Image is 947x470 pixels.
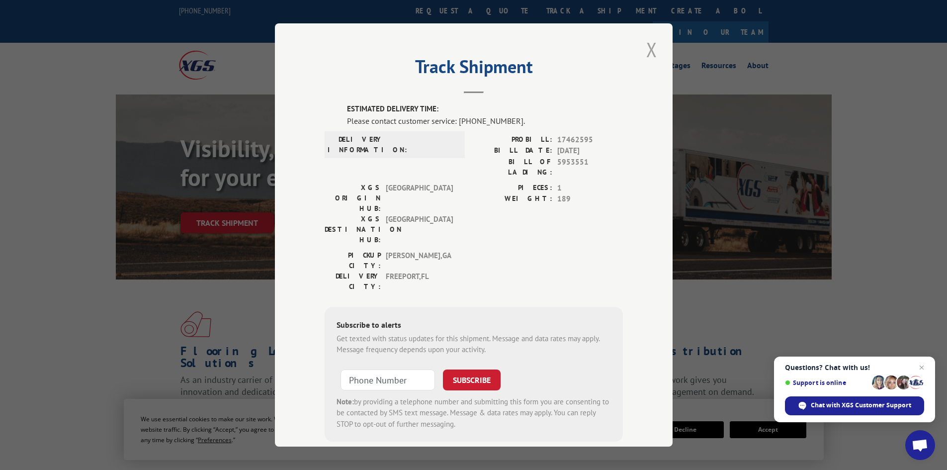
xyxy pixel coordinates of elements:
strong: Note: [337,397,354,406]
span: 1 [557,183,623,194]
span: Chat with XGS Customer Support [785,396,924,415]
div: Subscribe to alerts [337,319,611,333]
div: Please contact customer service: [PHONE_NUMBER]. [347,115,623,127]
label: DELIVERY CITY: [325,271,381,292]
label: DELIVERY INFORMATION: [328,134,384,155]
label: XGS DESTINATION HUB: [325,214,381,245]
input: Phone Number [341,370,435,390]
span: [PERSON_NAME] , GA [386,250,453,271]
span: 17462595 [557,134,623,146]
span: FREEPORT , FL [386,271,453,292]
label: PIECES: [474,183,552,194]
button: SUBSCRIBE [443,370,501,390]
label: XGS ORIGIN HUB: [325,183,381,214]
label: PICKUP CITY: [325,250,381,271]
h2: Track Shipment [325,60,623,79]
label: BILL DATE: [474,145,552,157]
label: ESTIMATED DELIVERY TIME: [347,103,623,115]
span: [GEOGRAPHIC_DATA] [386,183,453,214]
span: [DATE] [557,145,623,157]
label: PROBILL: [474,134,552,146]
div: by providing a telephone number and submitting this form you are consenting to be contacted by SM... [337,396,611,430]
a: Open chat [905,430,935,460]
span: Questions? Chat with us! [785,364,924,372]
button: Close modal [643,36,660,63]
span: 189 [557,193,623,205]
span: [GEOGRAPHIC_DATA] [386,214,453,245]
label: BILL OF LADING: [474,157,552,178]
div: Get texted with status updates for this shipment. Message and data rates may apply. Message frequ... [337,333,611,356]
span: 5953551 [557,157,623,178]
span: Support is online [785,379,868,386]
label: WEIGHT: [474,193,552,205]
span: Chat with XGS Customer Support [811,401,911,410]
